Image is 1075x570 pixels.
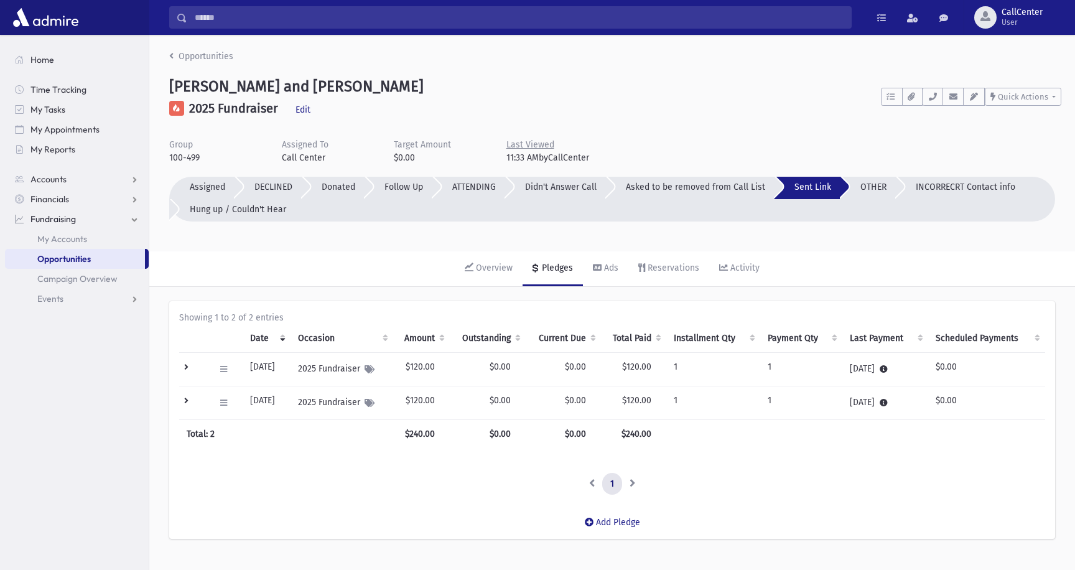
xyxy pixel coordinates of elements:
td: 1 [760,352,842,386]
a: Opportunities [169,51,233,62]
td: $120.00 [393,352,450,386]
span: $120.00 [622,362,651,372]
a: Add Pledge [575,507,650,538]
a: [PERSON_NAME] and [PERSON_NAME] [169,78,606,101]
a: Last Viewed [506,139,554,150]
span: Time Tracking [30,84,86,95]
nav: breadcrumb [169,50,1055,63]
span: Opportunities [37,253,91,264]
button: Donated [301,177,364,199]
td: $0.00 [928,352,1045,386]
td: [DATE] [243,386,291,419]
a: Pledges [523,251,583,286]
span: Assigned [190,182,225,192]
button: Hung up / Couldn't Hear [169,199,295,222]
span: Fundraising [30,213,76,225]
span: $0.00 [394,151,494,164]
span: Follow Up [384,182,423,192]
span: by [539,152,548,163]
th: Total Paid: activate to sort column ascending [601,324,666,353]
a: Financials [5,189,149,209]
button: DECLINED [234,177,301,199]
h5: 2025 Fundraiser [189,101,278,116]
a: Campaign Overview [5,269,149,289]
span: Assigned To [282,139,328,150]
span: Quick Actions [998,92,1048,101]
a: Opportunities [5,249,145,269]
span: My Tasks [30,104,65,115]
span: My Reports [30,144,75,155]
button: Sent Link [774,177,840,199]
button: Asked to be removed from Call List [605,177,774,199]
td: 2025 Fundraiser [291,386,393,419]
span: Group [169,139,193,150]
td: [DATE] [842,386,928,419]
th: Last Payment: activate to sort column ascending [842,324,928,353]
button: Quick Actions [985,88,1061,106]
th: Amount: activate to sort column ascending [393,324,450,353]
span: INCORRECRT Contact info [916,182,1015,192]
span: Home [30,54,54,65]
span: User [1002,17,1043,27]
span: CallCenter [1002,7,1043,17]
button: INCORRECRT Contact info [895,177,1024,199]
input: Search [187,6,851,29]
th: Scheduled Payments: activate to sort column ascending [928,324,1045,353]
span: 11:33 AM CallCenter [506,151,607,164]
div: Reservations [645,263,699,273]
div: Ads [602,263,618,273]
th: $240.00 [601,419,666,448]
div: Pledges [539,263,573,273]
td: 2025 Fundraiser [291,352,393,386]
th: Outstanding: activate to sort column ascending [450,324,526,353]
img: AdmirePro [10,5,81,30]
span: Hung up / Couldn't Hear [190,204,286,215]
a: Accounts [5,169,149,189]
td: [DATE] [243,352,291,386]
span: Target Amount [394,139,451,150]
th: Occasion : activate to sort column ascending [291,324,393,353]
th: Current Due: activate to sort column ascending [526,324,600,353]
a: Edit [296,103,310,118]
h4: [PERSON_NAME] and [PERSON_NAME] [169,78,424,96]
span: $120.00 [622,395,651,406]
span: ATTENDING [452,182,496,192]
span: Campaign Overview [37,273,118,284]
span: Donated [322,182,355,192]
button: ATTENDING [432,177,505,199]
span: $0.00 [490,395,511,406]
a: Home [5,50,149,70]
div: Showing 1 to 2 of 2 entries [179,311,1045,324]
a: My Accounts [5,229,149,249]
a: My Reports [5,139,149,159]
td: $0.00 [928,386,1045,419]
th: Total: 2 [179,419,393,448]
a: My Appointments [5,119,149,139]
a: Reservations [628,251,709,286]
a: Fundraising [5,209,149,229]
span: $0.00 [565,395,586,406]
a: Events [5,289,149,309]
span: Asked to be removed from Call List [626,182,765,192]
span: My Appointments [30,124,100,135]
a: Time Tracking [5,80,149,100]
span: Didn't Answer Call [525,182,597,192]
button: Assigned [169,177,234,199]
span: Sent Link [794,182,831,192]
td: [DATE] [842,352,928,386]
td: 1 [760,386,842,419]
th: Date: activate to sort column ascending [243,324,291,353]
td: $120.00 [393,386,450,419]
span: DECLINED [254,182,292,192]
a: 1 [602,473,622,495]
span: $0.00 [565,362,586,372]
span: Events [37,293,63,304]
div: Overview [473,263,513,273]
span: Accounts [30,174,67,185]
td: 1 [666,352,760,386]
span: Financials [30,194,69,205]
a: Activity [709,251,770,286]
div: Activity [728,263,760,273]
button: OTHER [840,177,895,199]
